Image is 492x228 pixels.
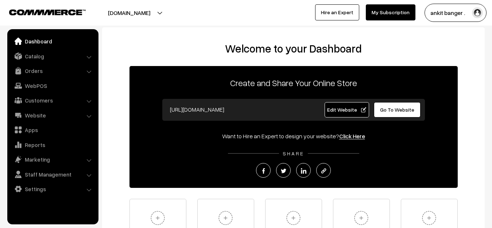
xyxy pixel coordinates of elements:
a: Catalog [9,50,96,63]
a: Click Here [339,132,365,140]
a: Settings [9,182,96,196]
img: plus.svg [216,208,236,228]
a: Apps [9,123,96,136]
img: COMMMERCE [9,9,86,15]
a: Staff Management [9,168,96,181]
a: COMMMERCE [9,7,73,16]
a: Website [9,109,96,122]
a: Marketing [9,153,96,166]
a: Go To Website [374,102,421,117]
span: SHARE [279,150,308,156]
img: plus.svg [419,208,439,228]
a: Dashboard [9,35,96,48]
span: Edit Website [327,107,366,113]
img: plus.svg [148,208,168,228]
button: [DOMAIN_NAME] [82,4,176,22]
span: Go To Website [380,107,414,113]
img: plus.svg [283,208,303,228]
img: user [472,7,483,18]
a: Hire an Expert [315,4,359,20]
a: Reports [9,138,96,151]
div: Want to Hire an Expert to design your website? [129,132,458,140]
button: ankit banger . [425,4,487,22]
a: My Subscription [366,4,415,20]
a: Customers [9,94,96,107]
a: Orders [9,64,96,77]
p: Create and Share Your Online Store [129,76,458,89]
img: plus.svg [351,208,371,228]
a: WebPOS [9,79,96,92]
a: Edit Website [325,102,369,117]
h2: Welcome to your Dashboard [109,42,477,55]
